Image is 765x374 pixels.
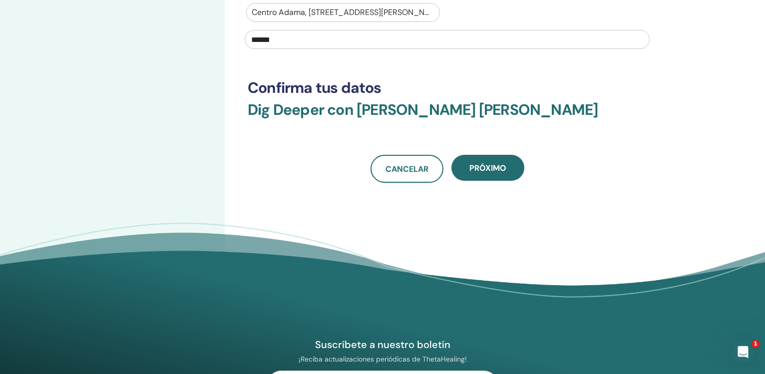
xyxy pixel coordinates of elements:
span: 1 [752,340,760,348]
h3: Dig Deeper con [PERSON_NAME] [PERSON_NAME] [248,101,647,131]
p: ¡Reciba actualizaciones periódicas de ThetaHealing! [267,355,498,364]
h3: Confirma tus datos [248,79,647,97]
span: próximo [469,163,506,173]
iframe: Intercom live chat [731,340,755,364]
button: próximo [451,155,524,181]
h4: Suscríbete a nuestro boletín [267,338,498,351]
a: Cancelar [371,155,443,183]
span: Cancelar [385,164,428,174]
